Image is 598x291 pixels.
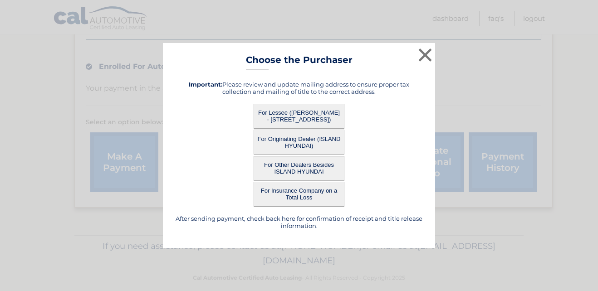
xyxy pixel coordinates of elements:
[174,81,424,95] h5: Please review and update mailing address to ensure proper tax collection and mailing of title to ...
[416,46,434,64] button: ×
[254,104,344,129] button: For Lessee ([PERSON_NAME] - [STREET_ADDRESS])
[254,182,344,207] button: For Insurance Company on a Total Loss
[254,156,344,181] button: For Other Dealers Besides ISLAND HYUNDAI
[254,130,344,155] button: For Originating Dealer (ISLAND HYUNDAI)
[189,81,222,88] strong: Important:
[174,215,424,229] h5: After sending payment, check back here for confirmation of receipt and title release information.
[246,54,353,70] h3: Choose the Purchaser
